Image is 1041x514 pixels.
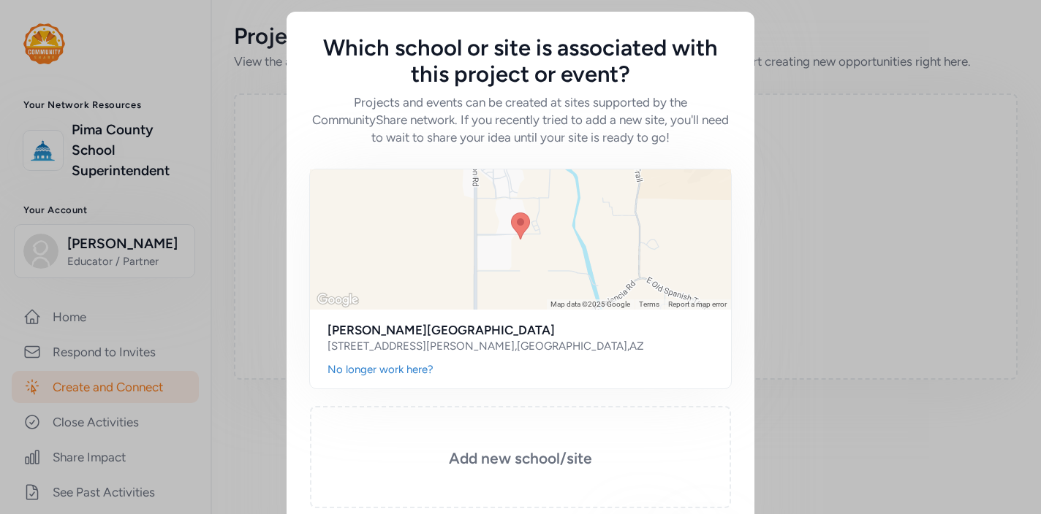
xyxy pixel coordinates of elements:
h5: Which school or site is associated with this project or event? [310,35,731,88]
div: [STREET_ADDRESS][PERSON_NAME] , [GEOGRAPHIC_DATA] , AZ [328,339,644,353]
h6: Projects and events can be created at sites supported by the CommunityShare network. If you recen... [310,93,731,146]
h2: [PERSON_NAME][GEOGRAPHIC_DATA] [328,321,713,339]
h3: Add new school/site [347,448,694,469]
a: Report a map error [668,300,727,308]
img: Google [314,291,362,310]
a: Open this area in Google Maps (opens a new window) [314,291,362,310]
a: Terms (opens in new tab) [639,300,659,308]
div: No longer work here? [328,362,434,377]
span: Map data ©2025 Google [550,300,630,308]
